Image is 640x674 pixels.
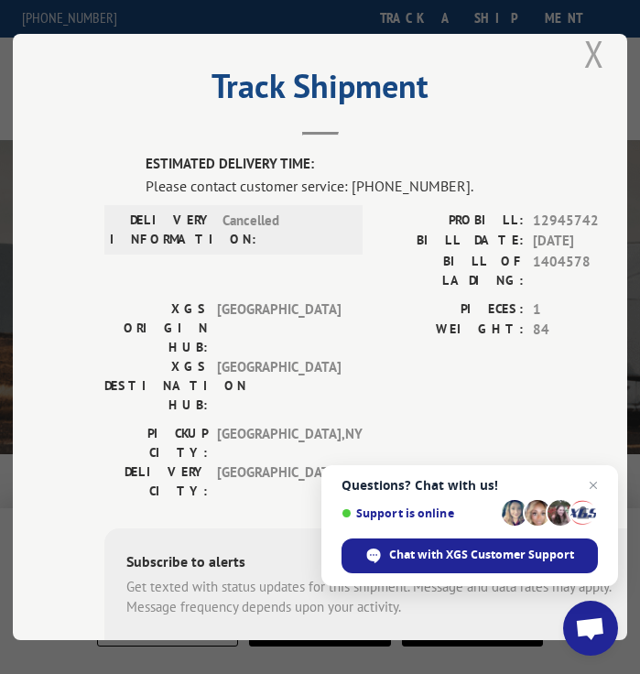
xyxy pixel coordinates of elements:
[389,547,574,563] span: Chat with XGS Customer Support
[217,462,341,500] span: [GEOGRAPHIC_DATA] , NY
[582,474,604,496] span: Close chat
[217,356,341,414] span: [GEOGRAPHIC_DATA]
[104,423,208,462] label: PICKUP CITY:
[379,299,524,320] label: PIECES:
[104,73,536,108] h2: Track Shipment
[104,356,208,414] label: XGS DESTINATION HUB:
[110,210,213,248] label: DELIVERY INFORMATION:
[342,478,598,493] span: Questions? Chat with us!
[379,231,524,252] label: BILL DATE:
[379,320,524,341] label: WEIGHT:
[104,462,208,500] label: DELIVERY CITY:
[126,549,632,576] div: Subscribe to alerts
[217,423,341,462] span: [GEOGRAPHIC_DATA] , NY
[217,299,341,356] span: [GEOGRAPHIC_DATA]
[104,299,208,356] label: XGS ORIGIN HUB:
[379,251,524,289] label: BILL OF LADING:
[379,210,524,231] label: PROBILL:
[126,576,632,617] div: Get texted with status updates for this shipment. Message and data rates may apply. Message frequ...
[563,601,618,656] div: Open chat
[584,29,604,78] button: Close modal
[222,210,346,248] span: Cancelled
[342,538,598,573] div: Chat with XGS Customer Support
[342,506,495,520] span: Support is online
